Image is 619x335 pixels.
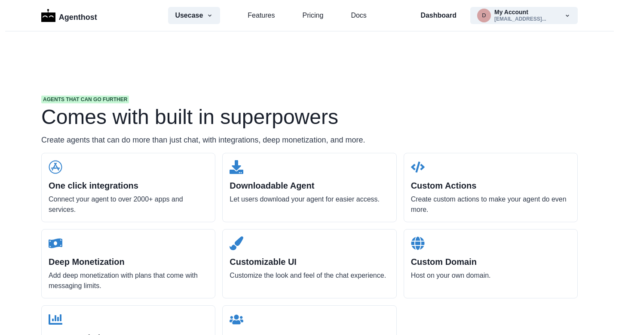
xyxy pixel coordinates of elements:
h2: Customizable UI [230,257,389,267]
p: Let users download your agent for easier access. [230,194,389,205]
p: Host on your own domain. [411,270,570,281]
h2: Downloadable Agent [230,180,389,191]
h2: Custom Domain [411,257,570,267]
h2: One click integrations [49,180,208,191]
p: Create custom actions to make your agent do even more. [411,194,570,215]
h2: Custom Actions [411,180,570,191]
p: Agenthost [59,8,97,23]
button: Usecase [168,7,220,24]
p: Customize the look and feel of the chat experience. [230,270,389,281]
button: didibullardz@gmail.comMy Account[EMAIL_ADDRESS]... [470,7,578,24]
img: Logo [41,9,55,22]
p: Create agents that can do more than just chat, with integrations, deep monetization, and more. [41,134,578,146]
a: Features [248,10,275,21]
h1: Comes with built in superpowers [41,107,578,127]
p: Add deep monetization with plans that come with messaging limits. [49,270,208,291]
h2: Deep Monetization [49,257,208,267]
a: Dashboard [420,10,457,21]
p: Connect your agent to over 2000+ apps and services. [49,194,208,215]
a: LogoAgenthost [41,8,97,23]
a: Docs [351,10,366,21]
a: Pricing [302,10,323,21]
span: Agents that can go further [41,96,129,103]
